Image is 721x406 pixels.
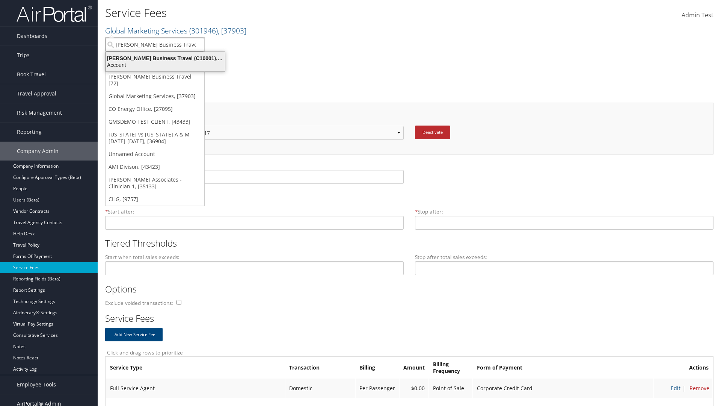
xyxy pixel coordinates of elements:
a: [US_STATE] vs [US_STATE] A & M [DATE]-[DATE], [36904] [106,128,204,148]
th: Transaction [285,358,355,378]
div: [PERSON_NAME] Business Travel (C10001), [72] [101,55,229,62]
span: Edit [669,385,680,392]
span: Reporting [17,123,42,141]
span: Admin Test [682,11,713,19]
th: Billing Frequency [429,358,472,378]
th: Actions [654,358,712,378]
span: Remove [688,385,709,392]
a: CO Energy Office, [27095] [106,103,204,115]
span: Risk Management [17,103,62,122]
li: | [680,383,688,393]
a: Global Marketing Services [105,26,246,36]
h2: Options [105,283,708,295]
a: GMSDEMO TEST CLIENT, [43433] [106,115,204,128]
span: Employee Tools [17,375,56,394]
a: Admin Test [682,4,713,27]
span: Dashboards [17,27,47,45]
label: Start after: [105,208,134,215]
span: , [ 37903 ] [218,26,246,36]
h2: Effective Dates [105,191,708,204]
button: Deactivate [415,126,450,139]
label: Select A Contract: [113,114,404,126]
span: Travel Approval [17,84,56,103]
td: Domestic [285,379,355,398]
td: Corporate Credit Card [473,379,653,398]
a: Global Marketing Services, [37903] [106,90,204,103]
label: Stop after total sales exceeds: [415,253,487,261]
span: Point of Sale [433,385,464,392]
span: ( 301946 ) [189,26,218,36]
input: Search Accounts [106,38,204,52]
th: Billing [356,358,399,378]
label: Contract Name: [105,162,404,170]
span: Company Admin [17,142,59,161]
span: Trips [17,46,30,65]
td: $0.00 [400,379,428,398]
img: airportal-logo.png [17,5,92,23]
span: Per Passenger [359,385,395,392]
a: [PERSON_NAME] Associates - Clinician 1, [35133] [106,173,204,193]
a: AMI Divison, [43423] [106,161,204,173]
th: Form of Payment [473,358,653,378]
span: Book Travel [17,65,46,84]
button: Add New Service Fee [105,328,163,341]
th: Amount [400,358,428,378]
label: Start when total sales exceeds: [105,253,179,261]
a: CHG, [9757] [106,193,204,206]
a: [PERSON_NAME] Business Travel, [72] [106,70,204,90]
h1: Service Fees [105,5,511,21]
label: Stop after: [415,208,443,215]
h2: Tiered Thresholds [105,237,708,250]
h2: Service Fees [105,312,708,325]
a: Unnamed Account [106,148,204,161]
label: Exclude voided transactions: [105,299,175,307]
div: Account [101,62,229,68]
td: Full Service Agent [106,379,285,398]
label: Click and drag rows to prioritize [105,349,708,356]
input: Name is required. [105,170,404,184]
th: Service Type [106,358,285,378]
